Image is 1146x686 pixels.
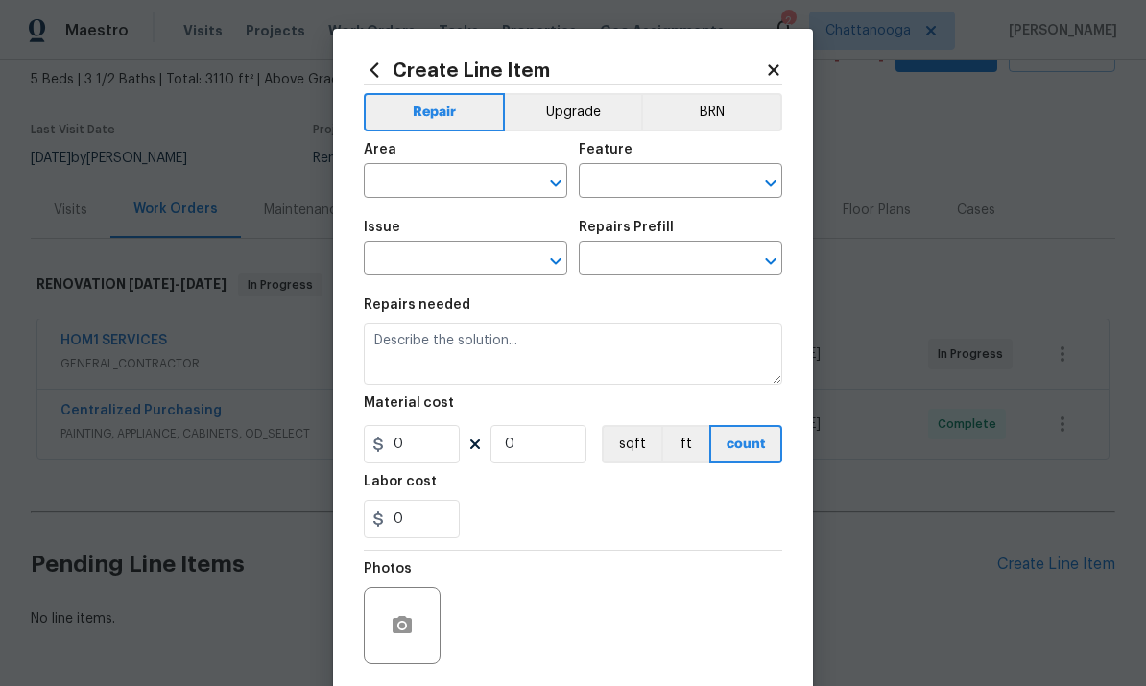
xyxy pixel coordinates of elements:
[542,248,569,274] button: Open
[364,143,396,156] h5: Area
[579,143,633,156] h5: Feature
[364,59,765,81] h2: Create Line Item
[709,425,782,463] button: count
[364,221,400,234] h5: Issue
[364,396,454,410] h5: Material cost
[757,248,784,274] button: Open
[505,93,642,131] button: Upgrade
[364,475,437,488] h5: Labor cost
[757,170,784,197] button: Open
[364,562,412,576] h5: Photos
[579,221,674,234] h5: Repairs Prefill
[364,93,505,131] button: Repair
[602,425,661,463] button: sqft
[542,170,569,197] button: Open
[661,425,709,463] button: ft
[364,298,470,312] h5: Repairs needed
[641,93,782,131] button: BRN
